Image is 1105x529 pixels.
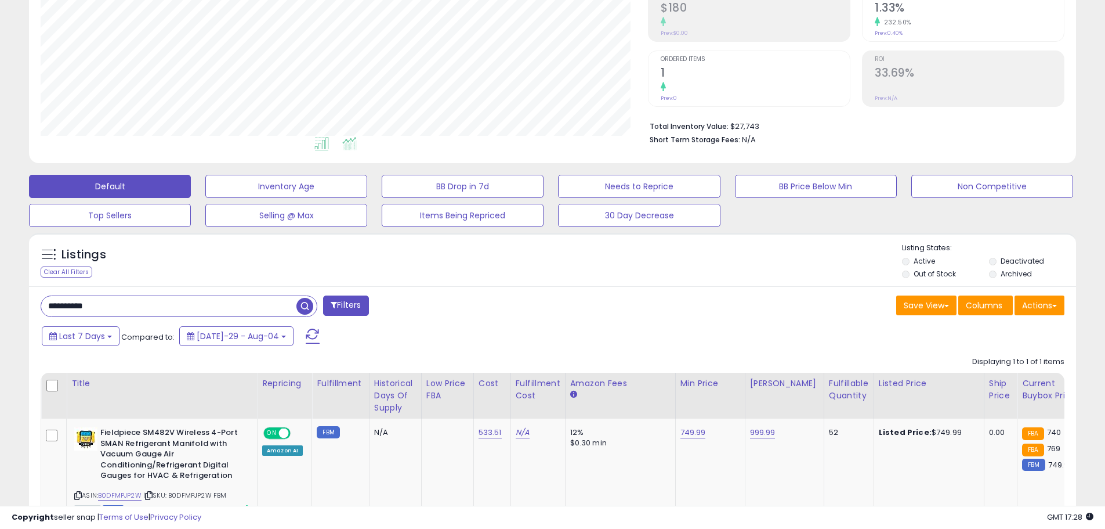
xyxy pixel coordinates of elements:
[570,390,577,400] small: Amazon Fees.
[879,427,932,438] b: Listed Price:
[570,427,666,438] div: 12%
[570,438,666,448] div: $0.30 min
[650,135,740,145] b: Short Term Storage Fees:
[205,204,367,227] button: Selling @ Max
[879,377,979,390] div: Listed Price
[317,377,364,390] div: Fulfillment
[661,30,688,37] small: Prev: $0.00
[966,300,1002,311] span: Columns
[570,377,671,390] div: Amazon Fees
[103,505,124,515] span: FBM
[289,429,307,438] span: OFF
[1047,443,1060,454] span: 769
[374,427,412,438] div: N/A
[680,427,706,438] a: 749.99
[61,247,106,263] h5: Listings
[875,66,1064,82] h2: 33.69%
[374,377,416,414] div: Historical Days Of Supply
[1022,459,1045,471] small: FBM
[558,204,720,227] button: 30 Day Decrease
[479,377,506,390] div: Cost
[1047,427,1061,438] span: 740
[750,377,819,390] div: [PERSON_NAME]
[875,1,1064,17] h2: 1.33%
[99,512,148,523] a: Terms of Use
[880,18,911,27] small: 232.50%
[29,204,191,227] button: Top Sellers
[262,377,307,390] div: Repricing
[661,95,677,102] small: Prev: 0
[59,330,105,342] span: Last 7 Days
[750,427,776,438] a: 999.99
[41,267,92,278] div: Clear All Filters
[516,427,530,438] a: N/A
[972,357,1064,368] div: Displaying 1 to 1 of 1 items
[896,296,957,315] button: Save View
[914,269,956,279] label: Out of Stock
[875,56,1064,63] span: ROI
[42,326,119,346] button: Last 7 Days
[680,377,740,390] div: Min Price
[150,512,201,523] a: Privacy Policy
[914,256,935,266] label: Active
[829,377,869,402] div: Fulfillable Quantity
[1001,256,1044,266] label: Deactivated
[29,175,191,198] button: Default
[958,296,1013,315] button: Columns
[205,175,367,198] button: Inventory Age
[650,121,729,131] b: Total Inventory Value:
[1048,459,1074,470] span: 749.99
[143,491,227,500] span: | SKU: B0DFMPJP2W FBM
[742,134,756,145] span: N/A
[74,427,97,451] img: 41ZSzThW3gL._SL40_.jpg
[661,1,850,17] h2: $180
[1015,296,1064,315] button: Actions
[98,491,142,501] a: B0DFMPJP2W
[12,512,201,523] div: seller snap | |
[179,326,294,346] button: [DATE]-29 - Aug-04
[516,377,560,402] div: Fulfillment Cost
[875,30,903,37] small: Prev: 0.40%
[989,427,1008,438] div: 0.00
[650,118,1056,132] li: $27,743
[382,204,544,227] button: Items Being Repriced
[317,426,339,438] small: FBM
[382,175,544,198] button: BB Drop in 7d
[100,427,241,484] b: Fieldpiece SM482V Wireless 4-Port SMAN Refrigerant Manifold with Vacuum Gauge Air Conditioning/Re...
[1022,427,1044,440] small: FBA
[479,427,502,438] a: 533.51
[661,56,850,63] span: Ordered Items
[879,427,975,438] div: $749.99
[911,175,1073,198] button: Non Competitive
[197,330,279,342] span: [DATE]-29 - Aug-04
[558,175,720,198] button: Needs to Reprice
[121,332,175,343] span: Compared to:
[1022,377,1082,402] div: Current Buybox Price
[426,377,469,402] div: Low Price FBA
[265,429,279,438] span: ON
[661,66,850,82] h2: 1
[989,377,1012,402] div: Ship Price
[735,175,897,198] button: BB Price Below Min
[1001,269,1032,279] label: Archived
[1022,444,1044,456] small: FBA
[262,445,303,456] div: Amazon AI
[829,427,865,438] div: 52
[875,95,897,102] small: Prev: N/A
[902,243,1076,254] p: Listing States:
[12,512,54,523] strong: Copyright
[323,296,368,316] button: Filters
[71,377,252,390] div: Title
[74,505,101,515] span: All listings currently available for purchase on Amazon
[1047,512,1093,523] span: 2025-08-12 17:28 GMT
